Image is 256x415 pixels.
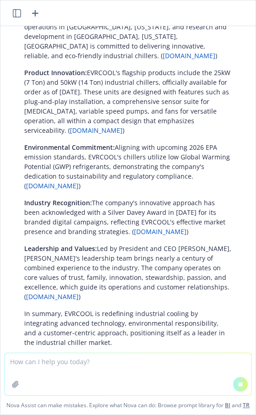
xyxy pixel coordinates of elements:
[24,142,232,191] p: Aligning with upcoming 2026 EPA emission standards, EVRCOOL's chillers utilize low Global Warming...
[225,401,230,409] a: BI
[163,51,215,60] a: [DOMAIN_NAME]
[4,396,252,415] span: Nova Assist can make mistakes. Explore what Nova can do: Browse prompt library for and
[24,244,232,301] p: Led by President and CEO [PERSON_NAME], [PERSON_NAME]'s leadership team brings nearly a century o...
[243,401,250,409] a: TR
[24,68,87,77] span: Product Innovation:
[134,227,187,236] a: [DOMAIN_NAME]
[24,309,232,347] p: In summary, EVRCOOL is redefining industrial cooling by integrating advanced technology, environm...
[24,68,232,135] p: EVRCOOL's flagship products include the 25kW (7 Ton) and 50kW (14 Ton) industrial chillers, offic...
[70,126,123,135] a: [DOMAIN_NAME]
[24,244,97,253] span: Leadership and Values:
[26,181,79,190] a: [DOMAIN_NAME]
[24,3,232,60] p: EVRCOOL, established in [DATE], is a U.S.-based company specializing in industrial cooling soluti...
[24,198,92,207] span: Industry Recognition:
[24,143,115,152] span: Environmental Commitment:
[26,292,79,301] a: [DOMAIN_NAME]
[24,198,232,236] p: The company's innovative approach has been acknowledged with a Silver Davey Award in [DATE] for i...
